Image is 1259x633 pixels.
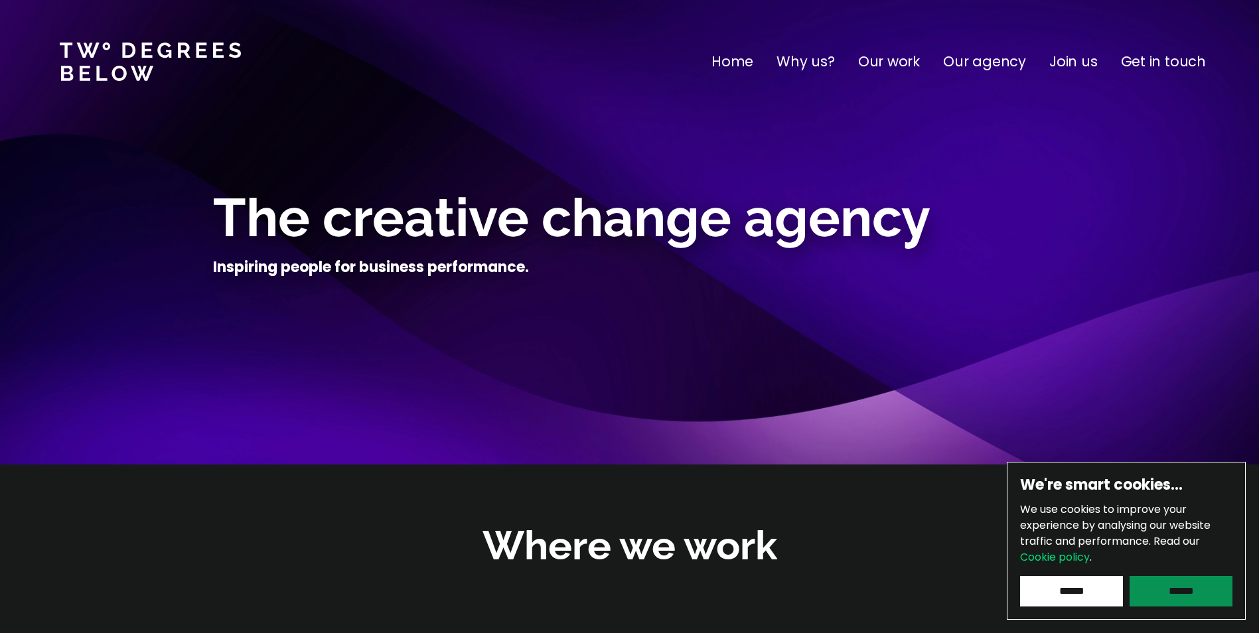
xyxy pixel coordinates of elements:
[1020,502,1232,565] p: We use cookies to improve your experience by analysing our website traffic and performance.
[1121,51,1206,72] a: Get in touch
[1020,549,1090,565] a: Cookie policy
[1049,51,1098,72] a: Join us
[777,51,835,72] a: Why us?
[943,51,1026,72] a: Our agency
[1020,533,1200,565] span: Read our .
[213,186,930,249] span: The creative change agency
[1020,475,1232,495] h6: We're smart cookies…
[213,257,529,277] h4: Inspiring people for business performance.
[711,51,753,72] a: Home
[482,519,777,573] h2: Where we work
[858,51,920,72] a: Our work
